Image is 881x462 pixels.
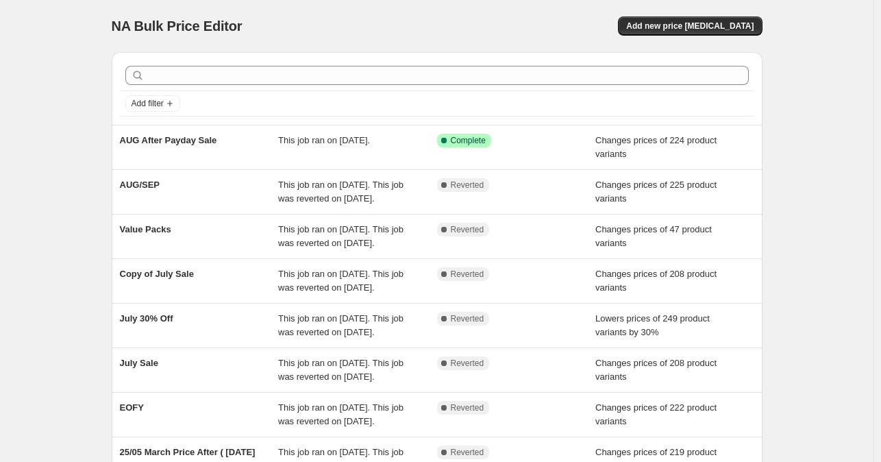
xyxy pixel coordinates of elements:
button: Add filter [125,95,180,112]
span: Reverted [451,447,484,458]
span: Reverted [451,313,484,324]
span: Reverted [451,269,484,280]
span: NA Bulk Price Editor [112,19,243,34]
span: Reverted [451,224,484,235]
span: Reverted [451,180,484,191]
span: EOFY [120,402,144,413]
span: Reverted [451,402,484,413]
span: Changes prices of 224 product variants [595,135,717,159]
span: Complete [451,135,486,146]
span: This job ran on [DATE]. [278,135,370,145]
span: This job ran on [DATE]. This job was reverted on [DATE]. [278,224,404,248]
span: AUG After Payday Sale [120,135,217,145]
span: Add new price [MEDICAL_DATA] [626,21,754,32]
span: July 30% Off [120,313,173,324]
button: Add new price [MEDICAL_DATA] [618,16,762,36]
span: Lowers prices of 249 product variants by 30% [595,313,710,337]
span: Reverted [451,358,484,369]
span: Changes prices of 208 product variants [595,269,717,293]
span: This job ran on [DATE]. This job was reverted on [DATE]. [278,269,404,293]
span: AUG/SEP [120,180,160,190]
span: Changes prices of 47 product variants [595,224,712,248]
span: Changes prices of 225 product variants [595,180,717,204]
span: Changes prices of 222 product variants [595,402,717,426]
span: Changes prices of 208 product variants [595,358,717,382]
span: This job ran on [DATE]. This job was reverted on [DATE]. [278,402,404,426]
span: This job ran on [DATE]. This job was reverted on [DATE]. [278,180,404,204]
span: Value Packs [120,224,171,234]
span: Add filter [132,98,164,109]
span: This job ran on [DATE]. This job was reverted on [DATE]. [278,358,404,382]
span: Copy of July Sale [120,269,194,279]
span: July Sale [120,358,158,368]
span: This job ran on [DATE]. This job was reverted on [DATE]. [278,313,404,337]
